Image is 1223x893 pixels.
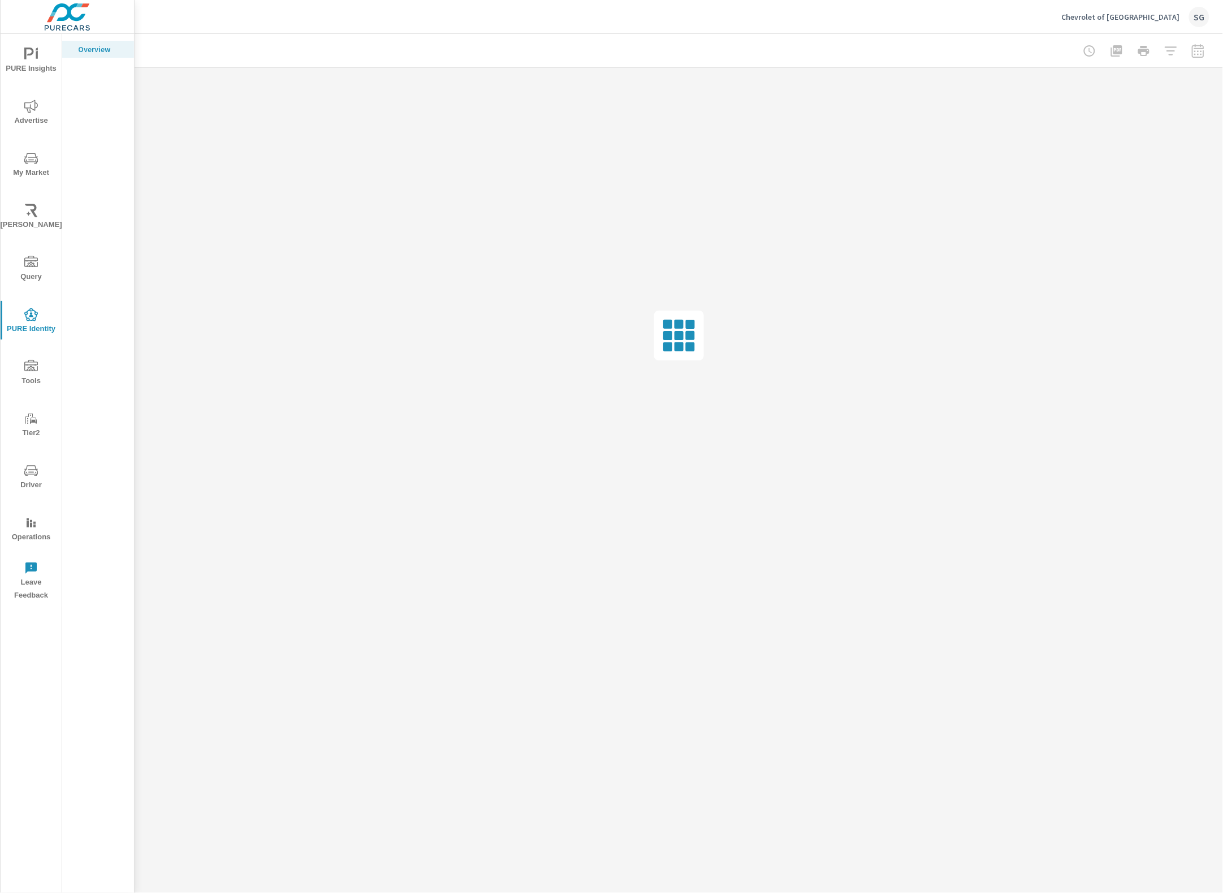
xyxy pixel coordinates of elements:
span: Driver [4,464,58,492]
span: PURE Identity [4,308,58,336]
p: Chevrolet of [GEOGRAPHIC_DATA] [1062,12,1180,22]
div: Overview [62,41,134,58]
span: Advertise [4,100,58,127]
span: Tools [4,360,58,388]
span: [PERSON_NAME] [4,204,58,231]
span: Tier2 [4,412,58,440]
div: SG [1189,7,1209,27]
div: nav menu [1,34,62,607]
span: Operations [4,516,58,544]
p: Overview [78,44,125,55]
span: My Market [4,152,58,179]
span: PURE Insights [4,48,58,75]
span: Query [4,256,58,284]
span: Leave Feedback [4,561,58,602]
